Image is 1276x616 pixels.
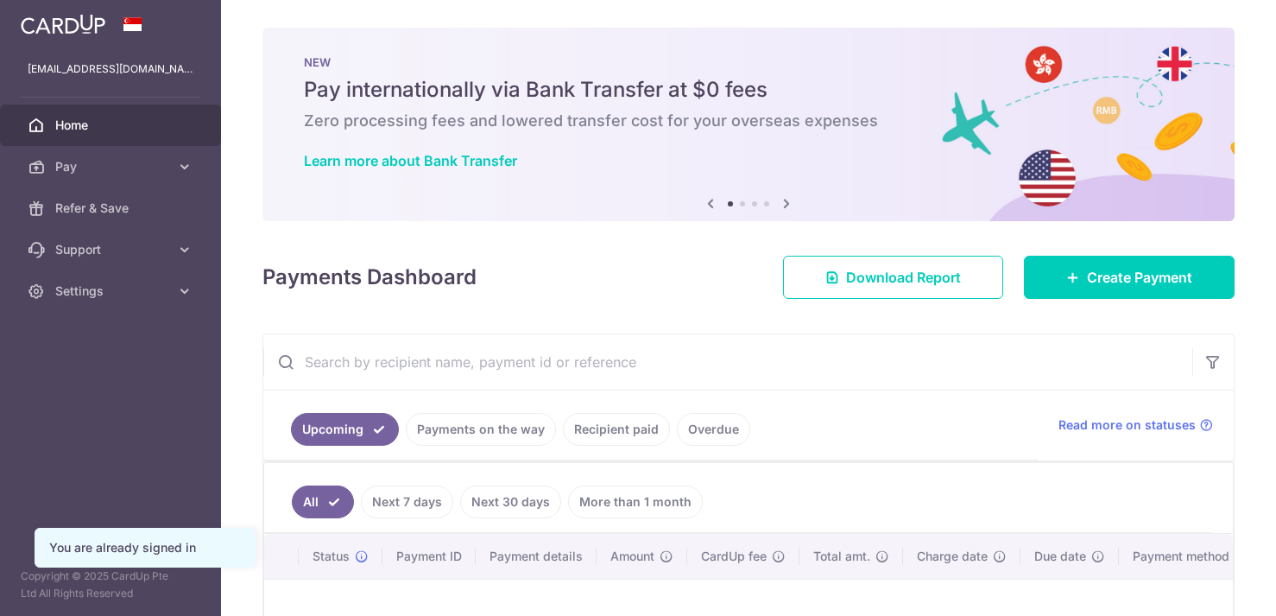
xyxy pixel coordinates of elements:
img: Bank transfer banner [262,28,1235,221]
a: Payments on the way [406,413,556,446]
a: Next 7 days [361,486,453,518]
a: Read more on statuses [1058,416,1213,434]
th: Payment details [476,534,597,579]
a: Download Report [783,256,1003,299]
a: Upcoming [291,413,399,446]
span: Create Payment [1087,267,1192,288]
span: Amount [610,548,654,565]
div: You are already signed in [49,539,241,556]
span: Charge date [917,548,988,565]
a: Recipient paid [563,413,670,446]
span: Settings [55,283,169,300]
span: Pay [55,158,169,175]
span: Due date [1034,548,1086,565]
h4: Payments Dashboard [262,262,477,293]
p: [EMAIL_ADDRESS][DOMAIN_NAME] [28,60,193,78]
span: Total amt. [813,548,870,565]
a: All [292,486,354,518]
span: Home [55,117,169,134]
span: Support [55,241,169,258]
span: Read more on statuses [1058,416,1196,434]
h6: Zero processing fees and lowered transfer cost for your overseas expenses [304,111,1193,131]
a: Learn more about Bank Transfer [304,152,517,169]
input: Search by recipient name, payment id or reference [263,334,1192,390]
span: Download Report [846,267,961,288]
span: CardUp fee [701,548,767,565]
a: Create Payment [1024,256,1235,299]
img: CardUp [21,14,105,35]
a: Next 30 days [460,486,561,518]
span: Status [313,548,350,565]
span: Refer & Save [55,200,169,217]
h5: Pay internationally via Bank Transfer at $0 fees [304,76,1193,104]
a: More than 1 month [568,486,703,518]
a: Overdue [677,413,750,446]
th: Payment ID [382,534,476,579]
p: NEW [304,55,1193,69]
th: Payment method [1119,534,1250,579]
